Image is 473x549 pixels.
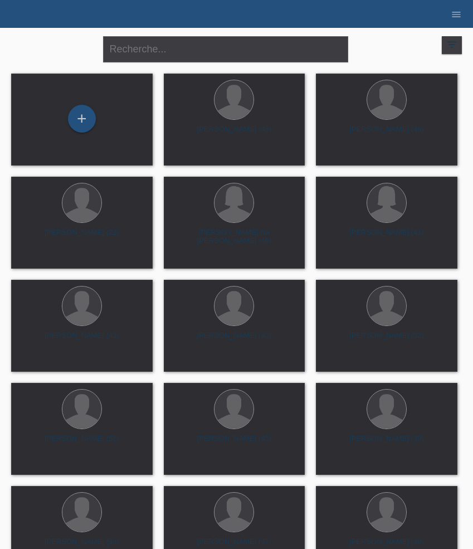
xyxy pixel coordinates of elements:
div: [PERSON_NAME] (30) [325,434,448,452]
input: Recherche... [103,36,348,62]
div: Enregistrer le client [69,109,95,128]
div: [PERSON_NAME] (45) [173,434,296,452]
div: [PERSON_NAME] (48) [173,125,296,143]
div: [PERSON_NAME] (46) [325,125,448,143]
i: filter_list [446,38,458,51]
div: [PERSON_NAME] (40) [173,331,296,349]
div: [PERSON_NAME] (22) [20,228,144,246]
i: menu [451,9,462,20]
div: [PERSON_NAME] Na [PERSON_NAME] (46) [173,228,296,246]
div: [PERSON_NAME] (52) [325,331,448,349]
a: menu [445,11,467,17]
div: [PERSON_NAME] (41) [325,228,448,246]
div: [PERSON_NAME] (43) [20,331,144,349]
div: [PERSON_NAME] (51) [20,434,144,452]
